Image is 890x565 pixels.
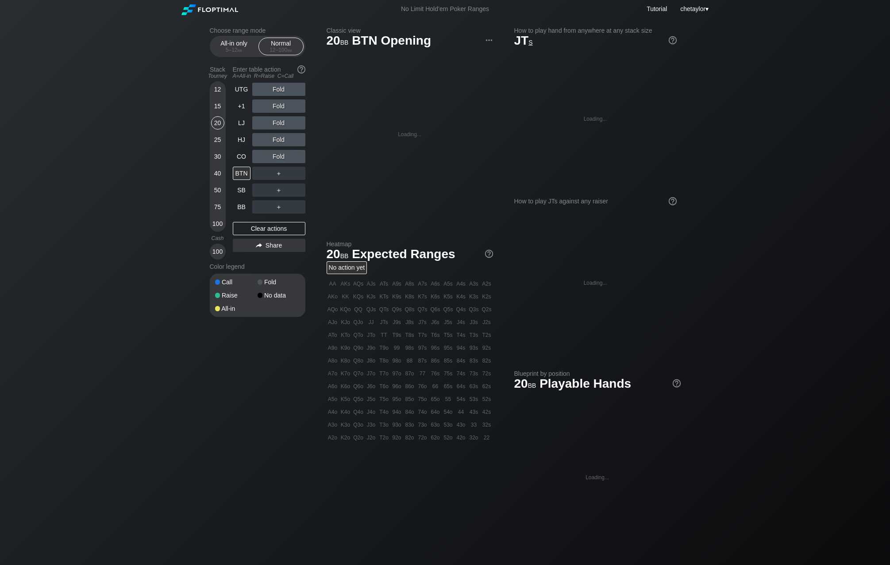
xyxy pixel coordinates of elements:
div: Q9o [352,342,365,354]
div: A4o [327,406,339,418]
div: T6o [378,380,390,393]
div: Q5s [442,303,455,316]
div: Q2s [481,303,493,316]
div: Q7s [416,303,429,316]
div: HJ [233,133,250,146]
div: How to play JTs against any raiser [514,198,677,205]
div: AQo [327,303,339,316]
div: 99 [391,342,403,354]
div: 64s [455,380,467,393]
div: K4s [455,290,467,303]
div: Fold [252,133,305,146]
div: 72o [416,431,429,444]
div: A9s [391,278,403,290]
div: 72s [481,367,493,380]
div: 85o [404,393,416,405]
div: 82s [481,355,493,367]
a: Tutorial [647,5,667,12]
div: 92o [391,431,403,444]
span: 20 [325,34,350,49]
div: 75 [211,200,224,214]
div: JTs [378,316,390,328]
div: 94o [391,406,403,418]
div: 53s [468,393,480,405]
div: 76o [416,380,429,393]
div: AKo [327,290,339,303]
div: Q5o [352,393,365,405]
div: 43o [455,419,467,431]
div: All-in only [214,38,254,55]
div: Q3o [352,419,365,431]
div: ▾ [678,4,709,14]
div: KJs [365,290,378,303]
div: Q7o [352,367,365,380]
div: 73o [416,419,429,431]
div: No Limit Hold’em Poker Ranges [388,5,502,15]
div: Q4o [352,406,365,418]
span: bb [287,47,292,53]
span: 20 [513,377,538,392]
h1: Expected Ranges [327,247,493,261]
div: J6s [429,316,442,328]
div: J8o [365,355,378,367]
div: K5s [442,290,455,303]
div: Stack [206,62,229,83]
div: 42o [455,431,467,444]
div: J5o [365,393,378,405]
div: 95s [442,342,455,354]
div: 95o [391,393,403,405]
h2: Heatmap [327,241,493,248]
div: Normal [261,38,301,55]
div: 84o [404,406,416,418]
div: Loading... [584,116,607,122]
div: K3s [468,290,480,303]
div: AJo [327,316,339,328]
div: 42s [481,406,493,418]
div: 97o [391,367,403,380]
div: 25 [211,133,224,146]
div: CO [233,150,250,163]
div: 73s [468,367,480,380]
div: BB [233,200,250,214]
div: Q4s [455,303,467,316]
div: K8o [339,355,352,367]
div: A5s [442,278,455,290]
div: K4o [339,406,352,418]
div: T3o [378,419,390,431]
div: JJ [365,316,378,328]
div: 12 – 100 [262,47,300,53]
div: 40 [211,167,224,180]
div: A7o [327,367,339,380]
div: 87s [416,355,429,367]
div: 96s [429,342,442,354]
div: A3o [327,419,339,431]
div: 94s [455,342,467,354]
div: K5o [339,393,352,405]
div: T8s [404,329,416,341]
div: Share [233,239,305,252]
div: A5o [327,393,339,405]
div: UTG [233,83,250,96]
div: QJo [352,316,365,328]
h2: Choose range mode [210,27,305,34]
div: 30 [211,150,224,163]
div: KQs [352,290,365,303]
div: 44 [455,406,467,418]
div: A6o [327,380,339,393]
div: 54o [442,406,455,418]
div: T7o [378,367,390,380]
div: Loading... [398,131,421,137]
div: JTo [365,329,378,341]
div: 76s [429,367,442,380]
div: Loading... [584,280,607,286]
div: 84s [455,355,467,367]
div: KTo [339,329,352,341]
div: Q6o [352,380,365,393]
div: T9s [391,329,403,341]
div: 98o [391,355,403,367]
div: Q8s [404,303,416,316]
img: help.32db89a4.svg [668,35,678,45]
div: ATs [378,278,390,290]
div: Clear actions [233,222,305,235]
div: ＋ [252,183,305,197]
